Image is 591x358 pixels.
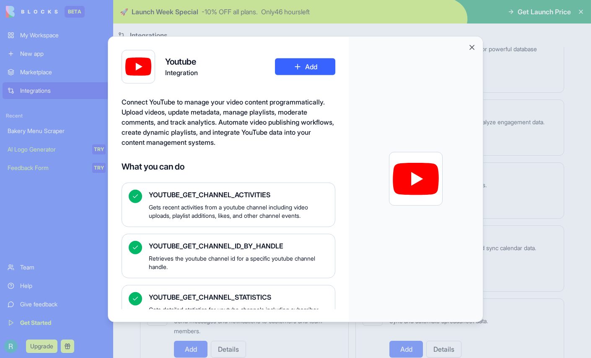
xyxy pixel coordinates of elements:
span: Connect YouTube to manage your video content programmatically. Upload videos, update metadata, ma... [122,97,334,146]
span: Integration [165,67,198,77]
span: Gets detailed statistics for youtube channels including subscriber counts, view counts, and video... [149,305,328,322]
span: YOUTUBE_GET_CHANNEL_STATISTICS [149,292,328,302]
span: Retrieves the youtube channel id for a specific youtube channel handle. [149,254,328,271]
button: Collapse window [252,3,268,19]
div: We'll be back online [DATE] [104,295,184,304]
span: disappointed reaction [108,237,137,259]
span: YOUTUBE_GET_CHANNEL_ACTIVITIES [149,189,328,199]
h4: What you can do [122,160,335,172]
span: YOUTUBE_GET_CHANNEL_ID_BY_HANDLE [149,240,328,251]
span: 😐 [138,240,150,257]
button: Continue the conversation [87,274,202,291]
span: neutral face reaction [133,240,155,257]
a: Open in help center [111,325,178,332]
span: 😞 [114,237,131,259]
span: smiley reaction [155,240,177,257]
div: Close [268,3,283,18]
span: 😃 [160,240,172,257]
button: Add [275,58,335,75]
div: Did this answer your question? [10,232,278,241]
span: Gets recent activities from a youtube channel including video uploads, playlist additions, likes,... [149,203,328,220]
button: go back [5,3,21,19]
h4: Youtube [165,55,198,67]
